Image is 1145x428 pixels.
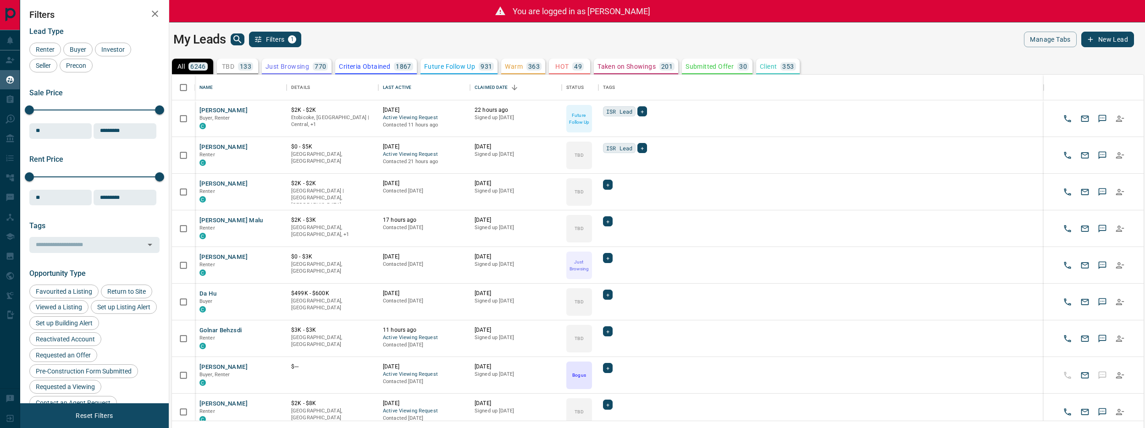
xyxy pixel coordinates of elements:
[383,400,465,407] p: [DATE]
[1095,185,1109,199] button: SMS
[1115,187,1124,197] svg: Reallocate
[199,379,206,386] div: condos.ca
[383,363,465,371] p: [DATE]
[1063,187,1072,197] svg: Call
[1113,148,1127,162] button: Reallocate
[199,408,215,414] span: Renter
[383,407,465,415] span: Active Viewing Request
[603,216,613,226] div: +
[291,297,374,312] p: [GEOGRAPHIC_DATA], [GEOGRAPHIC_DATA]
[378,75,470,100] div: Last Active
[528,63,540,70] p: 363
[555,63,569,70] p: HOT
[29,364,138,378] div: Pre-Construction Form Submitted
[291,151,374,165] p: [GEOGRAPHIC_DATA], [GEOGRAPHIC_DATA]
[475,253,557,261] p: [DATE]
[606,180,609,189] span: +
[33,46,58,53] span: Renter
[641,143,644,153] span: +
[505,63,523,70] p: Warm
[475,334,557,341] p: Signed up [DATE]
[383,261,465,268] p: Contacted [DATE]
[199,143,248,152] button: [PERSON_NAME]
[574,63,582,70] p: 49
[291,400,374,407] p: $2K - $8K
[1098,114,1107,123] svg: Sms
[33,62,54,69] span: Seller
[98,46,128,53] span: Investor
[29,316,99,330] div: Set up Building Alert
[199,233,206,239] div: condos.ca
[1115,114,1124,123] svg: Reallocate
[291,180,374,187] p: $2K - $2K
[606,107,632,116] span: ISR Lead
[1063,224,1072,233] svg: Call
[383,371,465,379] span: Active Viewing Request
[606,290,609,299] span: +
[470,75,562,100] div: Claimed Date
[606,217,609,226] span: +
[29,396,117,410] div: Contact an Agent Request
[1061,332,1074,346] button: Call
[637,106,647,116] div: +
[249,32,302,47] button: Filters1
[597,63,656,70] p: Taken on Showings
[33,383,98,390] span: Requested a Viewing
[475,151,557,158] p: Signed up [DATE]
[33,288,95,295] span: Favourited a Listing
[29,88,63,97] span: Sale Price
[1080,407,1090,417] svg: Email
[199,335,215,341] span: Renter
[567,258,591,272] p: Just Browsing
[1095,222,1109,236] button: SMS
[475,187,557,195] p: Signed up [DATE]
[603,363,613,373] div: +
[199,152,215,158] span: Renter
[29,221,45,230] span: Tags
[199,343,206,349] div: condos.ca
[199,262,215,268] span: Renter
[1115,334,1124,343] svg: Reallocate
[291,216,374,224] p: $2K - $3K
[1078,405,1092,419] button: Email
[1063,114,1072,123] svg: Call
[63,43,93,56] div: Buyer
[1098,224,1107,233] svg: Sms
[383,378,465,385] p: Contacted [DATE]
[70,408,119,423] button: Reset Filters
[1063,334,1072,343] svg: Call
[396,63,411,70] p: 1867
[91,300,157,314] div: Set up Listing Alert
[1061,222,1074,236] button: Call
[1113,368,1127,382] button: Reallocate
[1061,148,1074,162] button: Call
[383,121,465,129] p: Contacted 11 hours ago
[598,75,1044,100] div: Tags
[475,297,557,305] p: Signed up [DATE]
[291,75,310,100] div: Details
[424,63,475,70] p: Future Follow Up
[475,290,557,297] p: [DATE]
[199,363,248,372] button: [PERSON_NAME]
[33,368,135,375] span: Pre-Construction Form Submitted
[603,75,615,100] div: Tags
[1095,405,1109,419] button: SMS
[383,216,465,224] p: 17 hours ago
[567,112,591,126] p: Future Follow Up
[287,75,378,100] div: Details
[291,253,374,261] p: $0 - $3K
[508,81,521,94] button: Sort
[339,63,390,70] p: Criteria Obtained
[1080,224,1090,233] svg: Email
[63,62,89,69] span: Precon
[1061,185,1074,199] button: Call
[1080,114,1090,123] svg: Email
[289,36,295,43] span: 1
[383,297,465,305] p: Contacted [DATE]
[1061,295,1074,309] button: Call
[383,334,465,342] span: Active Viewing Request
[383,151,465,159] span: Active Viewing Request
[1113,222,1127,236] button: Reallocate
[199,188,215,194] span: Renter
[29,9,160,20] h2: Filters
